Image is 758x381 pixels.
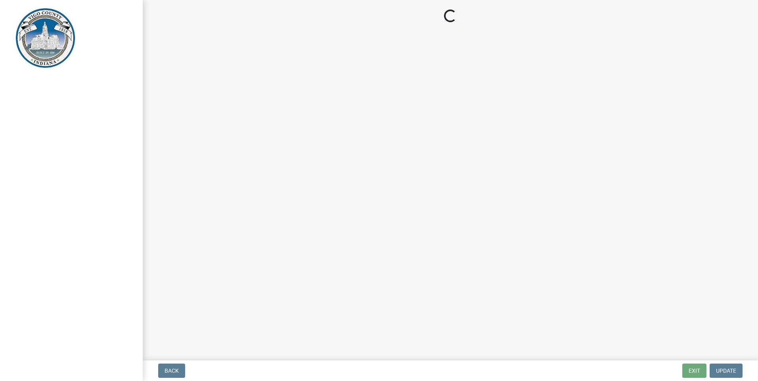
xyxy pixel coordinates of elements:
[16,8,75,68] img: Vigo County, Indiana
[716,368,736,374] span: Update
[165,368,179,374] span: Back
[710,364,743,378] button: Update
[682,364,706,378] button: Exit
[158,364,185,378] button: Back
